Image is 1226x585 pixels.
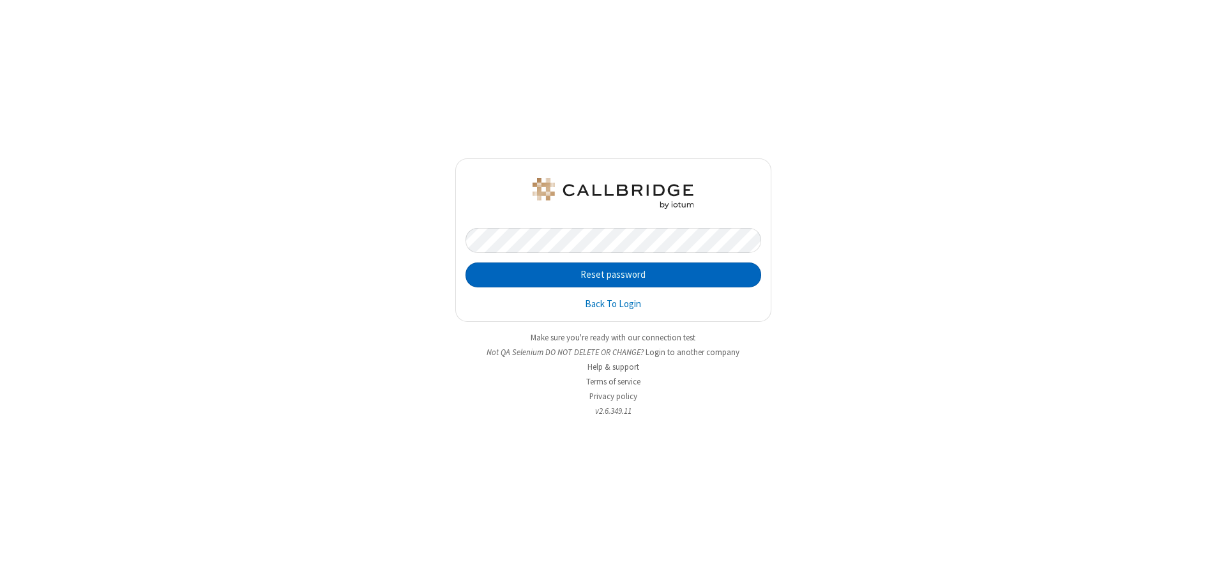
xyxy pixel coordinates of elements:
a: Help & support [587,361,639,372]
li: Not QA Selenium DO NOT DELETE OR CHANGE? [455,346,771,358]
li: v2.6.349.11 [455,405,771,417]
a: Privacy policy [589,391,637,402]
button: Login to another company [646,346,739,358]
img: QA Selenium DO NOT DELETE OR CHANGE [530,178,696,209]
button: Reset password [465,262,761,288]
a: Terms of service [586,376,640,387]
a: Make sure you're ready with our connection test [531,332,695,343]
a: Back To Login [585,297,641,312]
